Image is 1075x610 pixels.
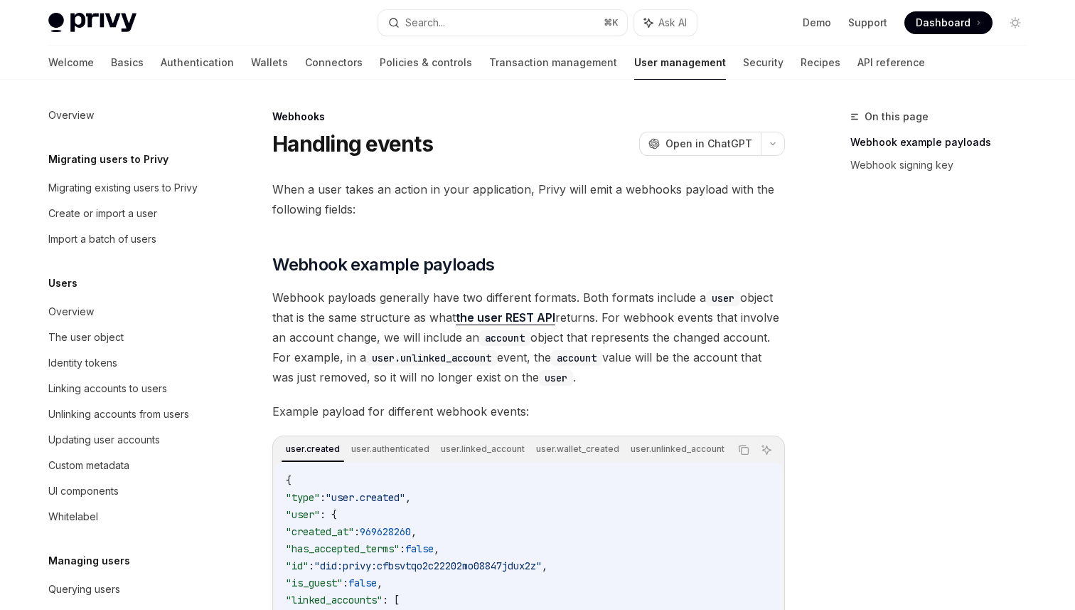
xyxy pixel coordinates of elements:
div: Identity tokens [48,354,117,372]
a: Demo [803,16,831,30]
div: user.unlinked_account [626,441,729,458]
span: false [348,577,377,589]
a: User management [634,46,726,80]
a: Welcome [48,46,94,80]
button: Open in ChatGPT [639,132,761,156]
span: , [377,577,383,589]
h5: Managing users [48,552,130,569]
span: 969628260 [360,525,411,538]
a: Authentication [161,46,234,80]
button: Toggle dark mode [1004,11,1027,34]
div: Linking accounts to users [48,380,167,397]
code: account [479,330,530,346]
div: Unlinking accounts from users [48,406,189,423]
span: : [309,559,314,572]
span: , [434,542,439,555]
h1: Handling events [272,131,433,157]
code: user [539,370,573,386]
span: , [542,559,547,572]
div: Import a batch of users [48,231,156,248]
a: Policies & controls [380,46,472,80]
div: user.authenticated [347,441,434,458]
div: Search... [405,14,445,31]
span: , [405,491,411,504]
a: Updating user accounts [37,427,219,453]
span: Ask AI [658,16,687,30]
div: UI components [48,483,119,500]
span: false [405,542,434,555]
div: The user object [48,329,124,346]
a: Basics [111,46,144,80]
span: Open in ChatGPT [665,137,752,151]
span: : [ [383,594,400,606]
a: The user object [37,325,219,350]
span: ⌘ K [604,17,619,28]
a: Connectors [305,46,363,80]
span: : [400,542,405,555]
a: Transaction management [489,46,617,80]
button: Ask AI [634,10,697,36]
div: Webhooks [272,110,785,124]
span: "user.created" [326,491,405,504]
div: Create or import a user [48,205,157,222]
a: Whitelabel [37,504,219,530]
span: "id" [286,559,309,572]
a: Recipes [801,46,840,80]
a: Overview [37,102,219,128]
div: Querying users [48,581,120,598]
span: "created_at" [286,525,354,538]
div: Custom metadata [48,457,129,474]
span: When a user takes an action in your application, Privy will emit a webhooks payload with the foll... [272,179,785,219]
a: Import a batch of users [37,226,219,252]
button: Copy the contents from the code block [734,441,753,459]
code: user [706,290,740,306]
span: Dashboard [916,16,970,30]
a: the user REST API [456,310,555,325]
code: user.unlinked_account [366,350,497,366]
a: Identity tokens [37,350,219,376]
div: user.wallet_created [532,441,624,458]
a: Support [848,16,887,30]
span: Webhook example payloads [272,253,495,276]
a: Webhook signing key [850,154,1038,177]
div: Migrating existing users to Privy [48,179,198,196]
span: { [286,474,292,487]
img: light logo [48,13,137,33]
div: Overview [48,107,94,124]
span: "did:privy:cfbsvtqo2c22202mo08847jdux2z" [314,559,542,572]
span: "type" [286,491,320,504]
button: Search...⌘K [378,10,627,36]
a: Create or import a user [37,201,219,226]
span: Webhook payloads generally have two different formats. Both formats include a object that is the ... [272,288,785,387]
a: Custom metadata [37,453,219,478]
a: Webhook example payloads [850,131,1038,154]
span: "is_guest" [286,577,343,589]
a: Security [743,46,783,80]
span: "user" [286,508,320,521]
button: Ask AI [757,441,776,459]
div: Updating user accounts [48,431,160,448]
a: Overview [37,299,219,325]
div: user.linked_account [437,441,529,458]
a: Dashboard [904,11,993,34]
div: user.created [282,441,344,458]
h5: Migrating users to Privy [48,151,169,168]
span: , [411,525,417,538]
a: Unlinking accounts from users [37,401,219,427]
span: : [320,491,326,504]
a: Linking accounts to users [37,376,219,401]
div: Overview [48,303,94,320]
span: On this page [865,108,929,125]
a: Querying users [37,577,219,602]
span: : [354,525,360,538]
span: : { [320,508,337,521]
span: "linked_accounts" [286,594,383,606]
a: Wallets [251,46,288,80]
span: "has_accepted_terms" [286,542,400,555]
span: Example payload for different webhook events: [272,401,785,421]
span: : [343,577,348,589]
h5: Users [48,275,77,292]
div: Whitelabel [48,508,98,525]
a: UI components [37,478,219,504]
code: account [551,350,602,366]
